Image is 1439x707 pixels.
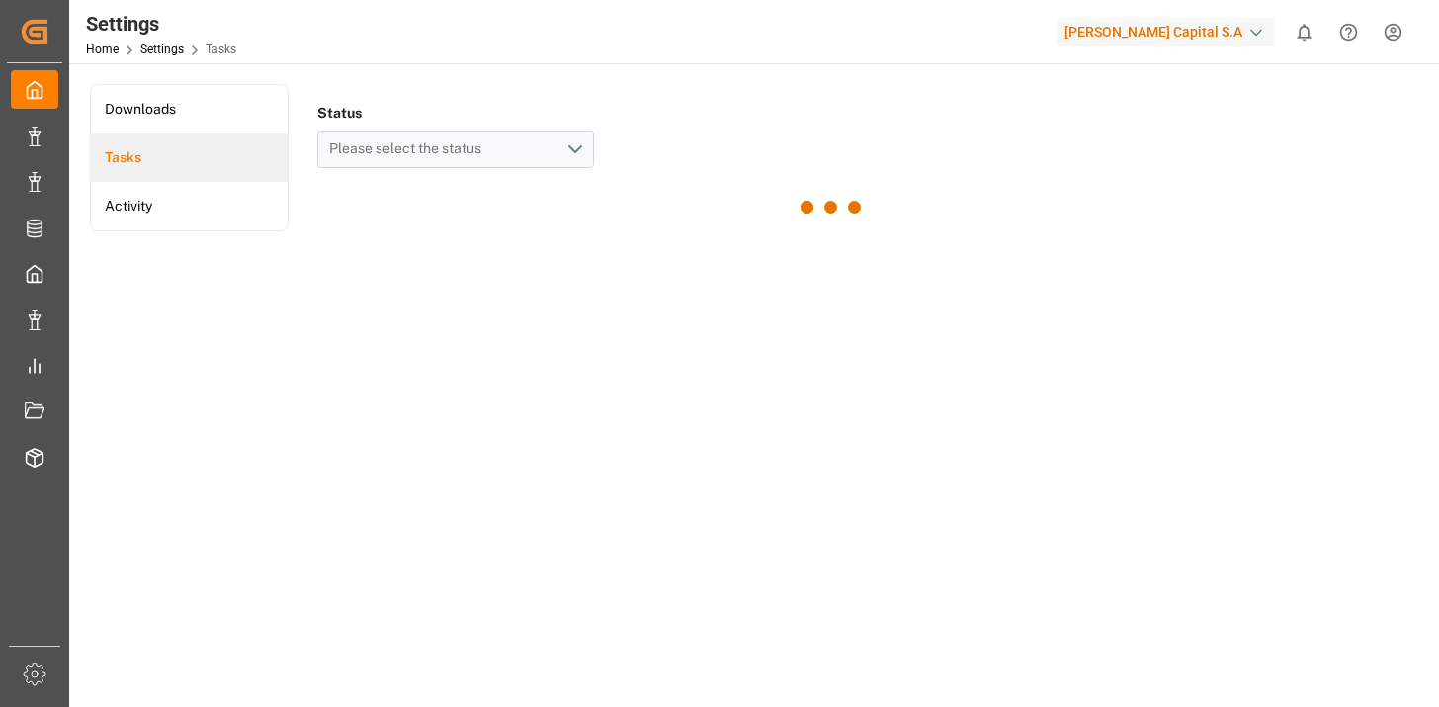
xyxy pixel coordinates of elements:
a: Tasks [91,133,288,182]
h4: Status [317,99,594,127]
button: open menu [317,131,594,168]
a: Settings [140,43,184,56]
span: Please select the status [329,140,491,156]
div: Settings [86,9,236,39]
button: Help Center [1326,10,1371,54]
a: Activity [91,182,288,230]
div: [PERSON_NAME] Capital S.A [1057,18,1274,46]
a: Downloads [91,85,288,133]
button: [PERSON_NAME] Capital S.A [1057,13,1282,50]
button: show 0 new notifications [1282,10,1326,54]
a: Home [86,43,119,56]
